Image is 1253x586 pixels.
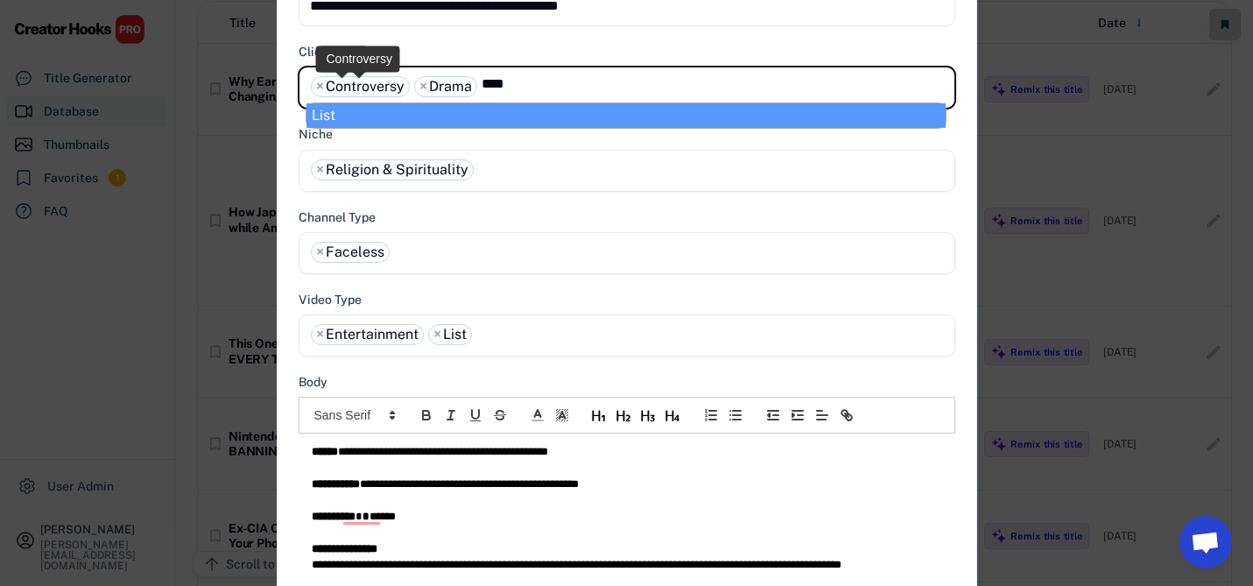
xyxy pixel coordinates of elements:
li: Religion & Spirituality [311,159,474,180]
span: × [316,245,324,259]
div: Channel Type [299,209,376,225]
span: × [316,163,324,177]
div: Body [299,374,327,390]
li: Entertainment [311,324,424,345]
div: Click Triggers [299,44,381,60]
li: Faceless [311,242,390,263]
li: List [428,324,472,345]
li: Controversy [311,76,410,97]
div: Niche [299,126,333,142]
span: × [433,328,441,342]
li: List [306,103,946,128]
span: × [419,80,427,94]
span: × [316,80,324,94]
span: × [316,328,324,342]
a: Open chat [1179,516,1232,568]
li: Drama [414,76,477,97]
div: Video Type [299,292,362,307]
